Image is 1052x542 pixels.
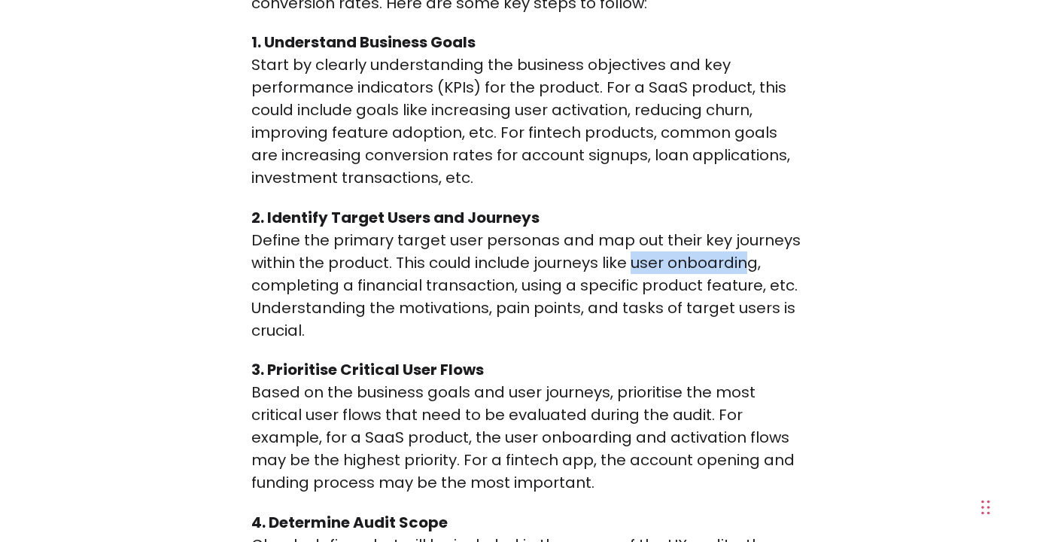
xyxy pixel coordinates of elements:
strong: 4. Determine Audit Scope [251,512,448,533]
iframe: Chat Widget [977,470,1052,542]
strong: 3. Prioritise Critical User Flows [251,359,484,380]
p: Start by clearly understanding the business objectives and key performance indicators (KPIs) for ... [251,53,801,189]
div: أداة الدردشة [977,470,1052,542]
div: سحب [981,485,990,530]
strong: 1. Understand Business Goals [251,32,476,53]
strong: 2. Identify Target Users and Journeys [251,207,540,228]
p: Based on the business goals and user journeys, prioritise the most critical user flows that need ... [251,381,801,494]
p: Define the primary target user personas and map out their key journeys within the product. This c... [251,229,801,342]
